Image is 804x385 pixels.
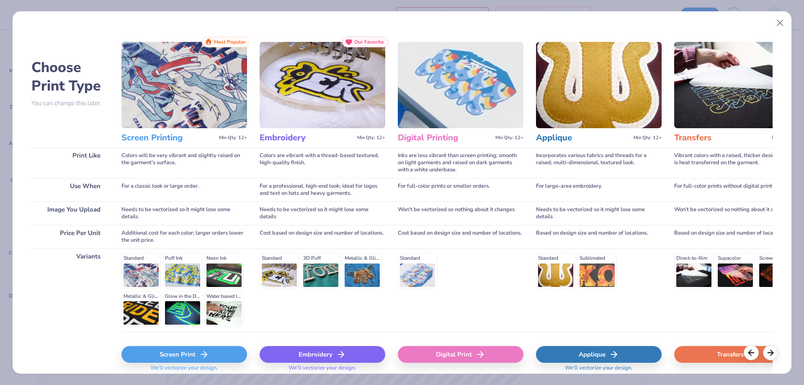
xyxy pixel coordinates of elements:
[674,202,800,225] div: Won't be vectorized so nothing about it changes
[398,225,523,248] div: Cost based on design size and number of locations.
[495,135,523,141] span: Min Qty: 12+
[398,346,523,363] div: Digital Print
[536,132,630,143] h3: Applique
[674,225,800,248] div: Based on design size and number of locations.
[674,132,768,143] h3: Transfers
[121,202,247,225] div: Needs to be vectorized so it might lose some details
[31,202,109,225] div: Image You Upload
[260,202,385,225] div: Needs to be vectorized so it might lose some details
[214,39,246,45] span: Most Popular
[357,135,385,141] span: Min Qty: 12+
[398,42,523,128] img: Digital Printing
[31,100,109,107] p: You can change this later.
[285,364,359,377] span: We'll vectorize your design.
[674,178,800,202] div: For full-color prints without digital printing.
[121,346,247,363] div: Screen Print
[31,225,109,248] div: Price Per Unit
[772,15,788,31] button: Close
[536,178,662,202] div: For large-area embroidery.
[772,135,800,141] span: Min Qty: 12+
[219,135,247,141] span: Min Qty: 12+
[674,346,800,363] div: Transfers
[260,42,385,128] img: Embroidery
[31,178,109,202] div: Use When
[260,225,385,248] div: Cost based on design size and number of locations.
[260,178,385,202] div: For a professional, high-end look; ideal for logos and text on hats and heavy garments.
[121,132,216,143] h3: Screen Printing
[121,42,247,128] img: Screen Printing
[536,225,662,248] div: Based on design size and number of locations.
[147,364,221,377] span: We'll vectorize your design.
[121,178,247,202] div: For a classic look or large order.
[634,135,662,141] span: Min Qty: 12+
[536,42,662,128] img: Applique
[536,346,662,363] div: Applique
[674,42,800,128] img: Transfers
[536,202,662,225] div: Needs to be vectorized so it might lose some details
[260,147,385,178] div: Colors are vibrant with a thread-based textured, high-quality finish.
[121,225,247,248] div: Additional cost for each color; larger orders lower the unit price.
[398,178,523,202] div: For full-color prints or smaller orders.
[562,364,636,377] span: We'll vectorize your design.
[398,147,523,178] div: Inks are less vibrant than screen printing; smooth on light garments and raised on dark garments ...
[398,132,492,143] h3: Digital Printing
[260,132,354,143] h3: Embroidery
[354,39,384,45] span: Our Favorite
[536,147,662,178] div: Incorporates various fabrics and threads for a raised, multi-dimensional, textured look.
[260,346,385,363] div: Embroidery
[121,147,247,178] div: Colors will be very vibrant and slightly raised on the garment's surface.
[31,58,109,95] h2: Choose Print Type
[674,147,800,178] div: Vibrant colors with a raised, thicker design since it is heat transferred on the garment.
[398,202,523,225] div: Won't be vectorized so nothing about it changes
[31,248,109,331] div: Variants
[31,147,109,178] div: Print Like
